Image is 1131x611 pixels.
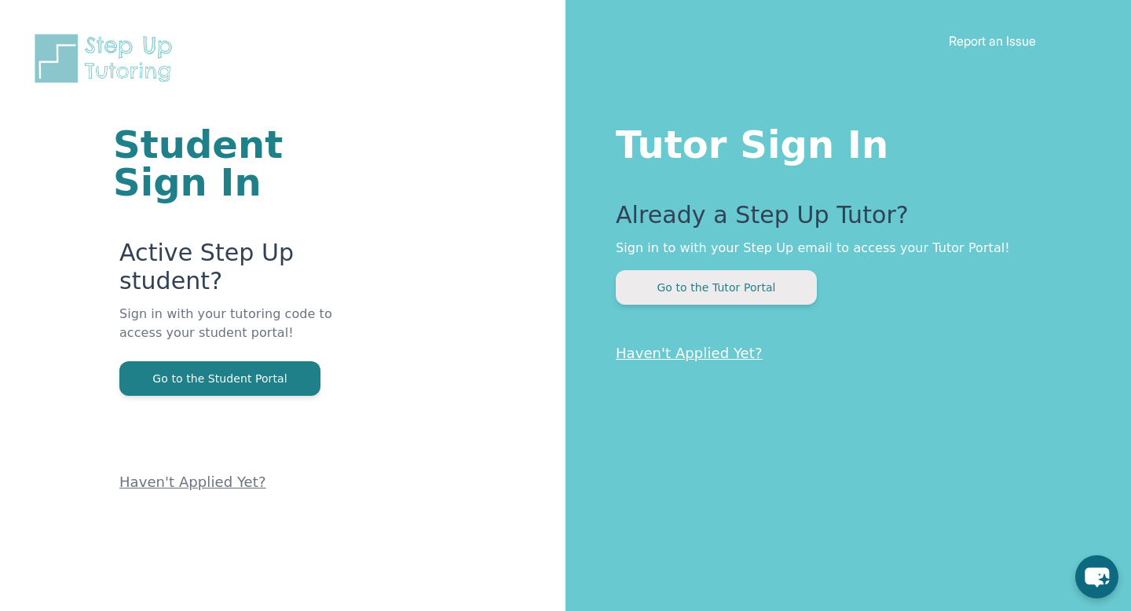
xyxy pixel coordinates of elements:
[616,345,763,361] a: Haven't Applied Yet?
[616,119,1068,163] h1: Tutor Sign In
[616,270,817,305] button: Go to the Tutor Portal
[119,305,377,361] p: Sign in with your tutoring code to access your student portal!
[616,280,817,295] a: Go to the Tutor Portal
[949,33,1036,49] a: Report an Issue
[113,126,377,201] h1: Student Sign In
[119,239,377,305] p: Active Step Up student?
[31,31,182,86] img: Step Up Tutoring horizontal logo
[616,201,1068,239] p: Already a Step Up Tutor?
[119,361,320,396] button: Go to the Student Portal
[119,371,320,386] a: Go to the Student Portal
[119,474,266,490] a: Haven't Applied Yet?
[1075,555,1118,598] button: chat-button
[616,239,1068,258] p: Sign in to with your Step Up email to access your Tutor Portal!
